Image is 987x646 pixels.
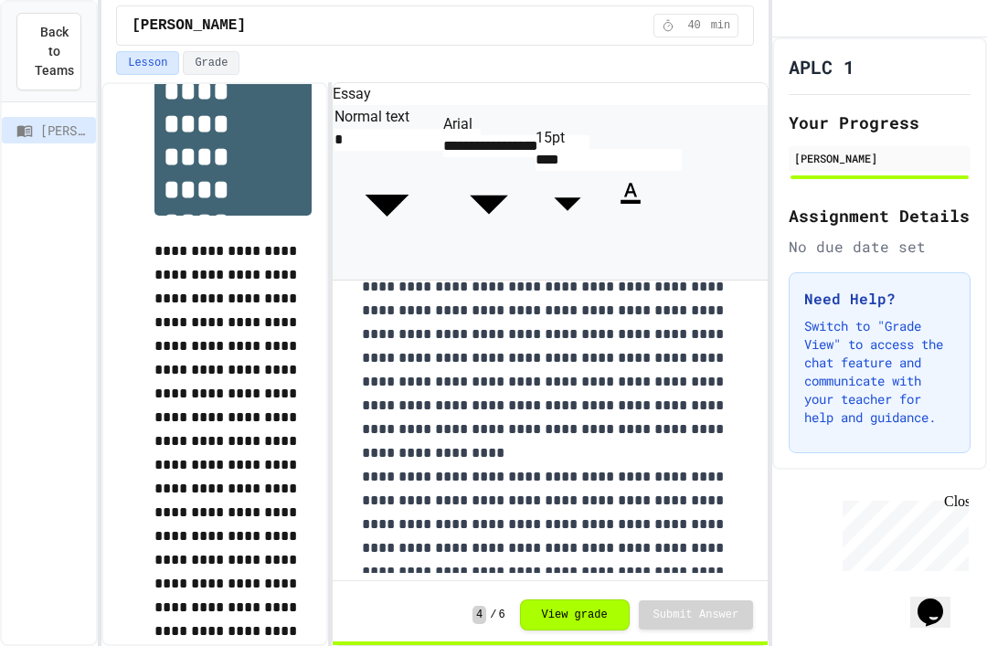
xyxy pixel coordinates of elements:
[804,288,955,310] h3: Need Help?
[693,189,698,195] button: Undo (⌘+Z)
[655,189,661,195] button: Numbered List
[662,189,667,195] button: Quote
[794,150,965,166] div: [PERSON_NAME]
[910,573,969,628] iframe: chat widget
[835,493,969,571] iframe: chat widget
[183,51,239,75] button: Grade
[333,83,768,105] h6: Essay
[116,51,179,75] button: Lesson
[610,189,615,195] button: Italic (⌘+I)
[536,127,600,149] div: 15pt
[472,606,486,624] span: 4
[132,15,246,37] span: [PERSON_NAME]
[40,121,89,140] span: [PERSON_NAME]
[520,599,630,630] button: View grade
[804,317,955,427] p: Switch to "Grade View" to access the chat feature and communicate with your teacher for help and ...
[789,203,971,228] h2: Assignment Details
[649,189,654,195] button: Bullet List
[711,18,731,33] span: min
[653,608,739,622] span: Submit Answer
[443,113,535,135] div: Arial
[16,13,81,90] button: Back to Teams
[490,608,496,622] span: /
[789,110,971,135] h2: Your Progress
[334,106,440,128] div: Normal text
[680,18,709,33] span: 40
[671,189,676,195] button: Align Left
[677,189,683,195] button: Align Center
[7,7,126,116] div: Chat with us now!Close
[684,189,689,195] button: Align Right
[639,600,754,630] button: Submit Answer
[35,23,74,80] span: Back to Teams
[699,189,705,195] button: Redo (⌘+⇧+Z)
[498,608,504,622] span: 6
[789,54,854,79] h1: APLC 1
[603,189,609,195] button: Bold (⌘+B)
[789,236,971,258] div: No due date set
